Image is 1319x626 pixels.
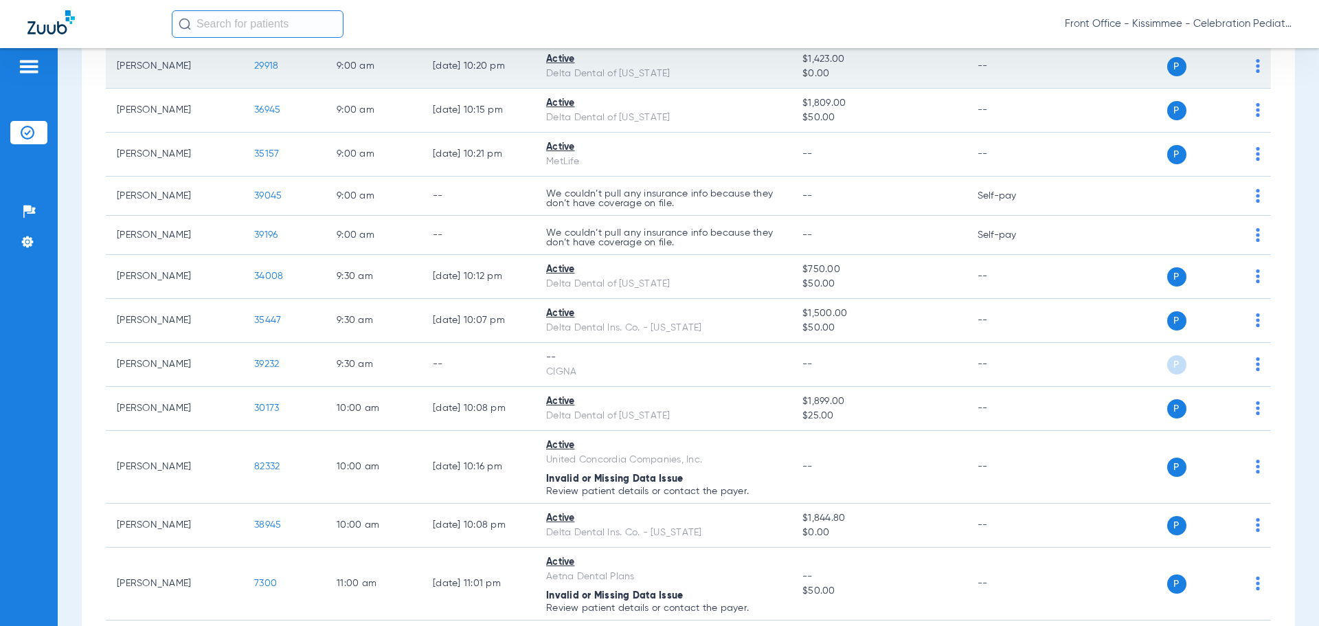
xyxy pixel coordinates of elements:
[546,277,780,291] div: Delta Dental of [US_STATE]
[546,155,780,169] div: MetLife
[1256,228,1260,242] img: group-dot-blue.svg
[326,387,422,431] td: 10:00 AM
[106,89,243,133] td: [PERSON_NAME]
[1065,17,1292,31] span: Front Office - Kissimmee - Celebration Pediatric Dentistry
[1167,458,1186,477] span: P
[106,216,243,255] td: [PERSON_NAME]
[422,504,535,548] td: [DATE] 10:08 PM
[254,105,280,115] span: 36945
[546,52,780,67] div: Active
[546,189,780,208] p: We couldn’t pull any insurance info because they don’t have coverage on file.
[1256,147,1260,161] img: group-dot-blue.svg
[18,58,40,75] img: hamburger-icon
[546,511,780,526] div: Active
[546,603,780,613] p: Review patient details or contact the payer.
[326,548,422,621] td: 11:00 AM
[546,140,780,155] div: Active
[1250,560,1319,626] iframe: Chat Widget
[172,10,343,38] input: Search for patients
[546,591,683,601] span: Invalid or Missing Data Issue
[254,61,278,71] span: 29918
[422,299,535,343] td: [DATE] 10:07 PM
[422,387,535,431] td: [DATE] 10:08 PM
[802,52,955,67] span: $1,423.00
[254,230,278,240] span: 39196
[1256,269,1260,283] img: group-dot-blue.svg
[106,45,243,89] td: [PERSON_NAME]
[326,216,422,255] td: 9:00 AM
[422,343,535,387] td: --
[546,555,780,570] div: Active
[254,149,279,159] span: 35157
[326,431,422,504] td: 10:00 AM
[254,359,279,369] span: 39232
[1167,516,1186,535] span: P
[1256,460,1260,473] img: group-dot-blue.svg
[106,387,243,431] td: [PERSON_NAME]
[106,133,243,177] td: [PERSON_NAME]
[802,321,955,335] span: $50.00
[422,548,535,621] td: [DATE] 11:01 PM
[802,230,813,240] span: --
[802,149,813,159] span: --
[254,315,281,325] span: 35447
[802,409,955,423] span: $25.00
[967,177,1059,216] td: Self-pay
[422,177,535,216] td: --
[1167,267,1186,287] span: P
[546,306,780,321] div: Active
[546,394,780,409] div: Active
[1167,101,1186,120] span: P
[422,431,535,504] td: [DATE] 10:16 PM
[802,584,955,599] span: $50.00
[967,431,1059,504] td: --
[802,511,955,526] span: $1,844.80
[546,365,780,379] div: CIGNA
[1167,574,1186,594] span: P
[1256,103,1260,117] img: group-dot-blue.svg
[422,45,535,89] td: [DATE] 10:20 PM
[546,409,780,423] div: Delta Dental of [US_STATE]
[326,343,422,387] td: 9:30 AM
[1167,57,1186,76] span: P
[802,359,813,369] span: --
[802,306,955,321] span: $1,500.00
[546,453,780,467] div: United Concordia Companies, Inc.
[326,133,422,177] td: 9:00 AM
[546,570,780,584] div: Aetna Dental Plans
[546,321,780,335] div: Delta Dental Ins. Co. - [US_STATE]
[106,431,243,504] td: [PERSON_NAME]
[546,228,780,247] p: We couldn’t pull any insurance info because they don’t have coverage on file.
[967,133,1059,177] td: --
[326,255,422,299] td: 9:30 AM
[422,89,535,133] td: [DATE] 10:15 PM
[1256,401,1260,415] img: group-dot-blue.svg
[967,343,1059,387] td: --
[106,343,243,387] td: [PERSON_NAME]
[546,262,780,277] div: Active
[326,299,422,343] td: 9:30 AM
[254,403,279,413] span: 30173
[802,394,955,409] span: $1,899.00
[254,579,277,588] span: 7300
[422,255,535,299] td: [DATE] 10:12 PM
[422,216,535,255] td: --
[802,67,955,81] span: $0.00
[1256,313,1260,327] img: group-dot-blue.svg
[967,548,1059,621] td: --
[546,438,780,453] div: Active
[326,45,422,89] td: 9:00 AM
[254,520,281,530] span: 38945
[802,262,955,277] span: $750.00
[967,45,1059,89] td: --
[27,10,75,34] img: Zuub Logo
[254,271,283,281] span: 34008
[802,526,955,540] span: $0.00
[546,474,683,484] span: Invalid or Missing Data Issue
[106,177,243,216] td: [PERSON_NAME]
[546,96,780,111] div: Active
[1256,189,1260,203] img: group-dot-blue.svg
[254,462,280,471] span: 82332
[1167,355,1186,375] span: P
[179,18,191,30] img: Search Icon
